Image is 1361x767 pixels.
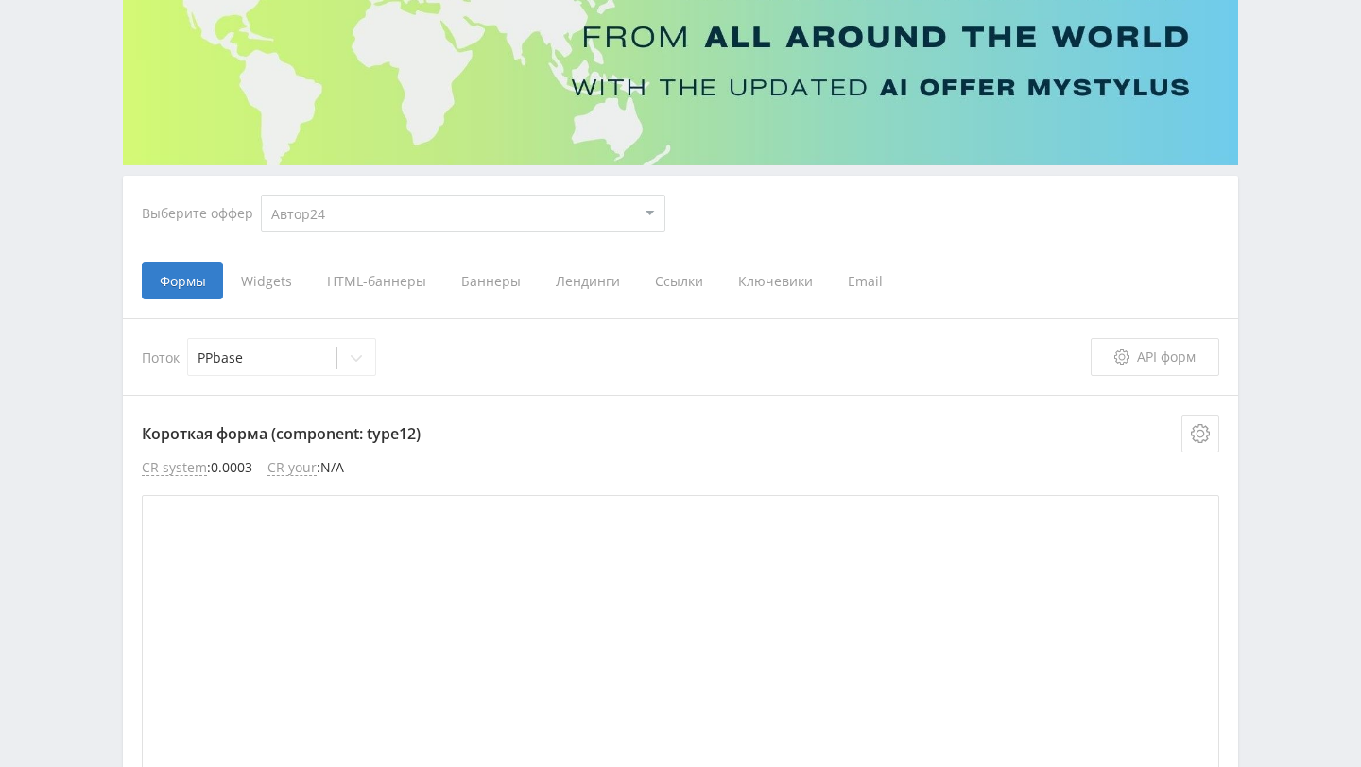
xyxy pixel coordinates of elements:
[142,206,261,221] div: Выберите оффер
[309,262,443,299] span: HTML-баннеры
[1137,349,1196,365] span: API форм
[142,415,1219,452] p: Короткая форма (component: type12)
[1091,338,1219,376] a: API форм
[720,262,830,299] span: Ключевики
[443,262,538,299] span: Баннеры
[223,262,309,299] span: Widgets
[637,262,720,299] span: Ссылки
[267,460,317,476] span: CR your
[267,460,344,476] li: : N/A
[142,262,223,299] span: Формы
[142,460,207,476] span: CR system
[538,262,637,299] span: Лендинги
[142,460,252,476] li: : 0.0003
[830,262,901,299] span: Email
[142,338,1091,376] div: Поток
